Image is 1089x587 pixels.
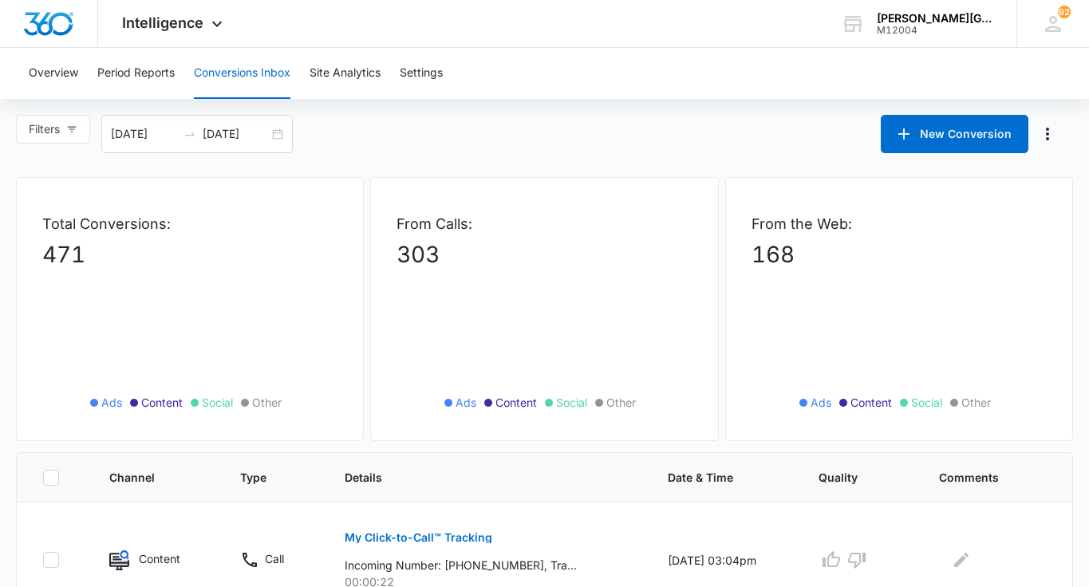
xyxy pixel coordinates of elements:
button: Overview [29,48,78,99]
p: 471 [42,238,337,271]
button: Period Reports [97,48,175,99]
span: swap-right [183,128,196,140]
p: My Click-to-Call™ Tracking [345,532,492,543]
span: Filters [29,120,60,138]
p: From Calls: [397,213,692,234]
p: From the Web: [752,213,1047,234]
button: New Conversion [881,115,1028,153]
span: Content [141,394,183,411]
span: Details [345,469,606,486]
span: Other [961,394,991,411]
span: Quality [819,469,877,486]
button: My Click-to-Call™ Tracking [345,518,492,557]
span: 92 [1058,6,1071,18]
span: Content [850,394,892,411]
div: account id [877,25,993,36]
span: Type [240,469,283,486]
span: Channel [109,469,179,486]
span: Social [556,394,587,411]
button: Conversions Inbox [194,48,290,99]
span: to [183,128,196,140]
span: Ads [456,394,476,411]
p: Incoming Number: [PHONE_NUMBER], Tracking Number: [PHONE_NUMBER], Ring To: [PHONE_NUMBER], Caller... [345,557,577,573]
span: Comments [939,469,1024,486]
div: account name [877,12,993,25]
p: 168 [752,238,1047,271]
p: Content [139,550,180,567]
p: Call [265,550,284,567]
button: Filters [16,115,90,144]
input: End date [203,125,269,143]
button: Manage Numbers [1035,121,1060,147]
p: 303 [397,238,692,271]
span: Social [911,394,942,411]
span: Other [252,394,282,411]
span: Date & Time [668,469,758,486]
button: Edit Comments [949,547,974,573]
input: Start date [111,125,177,143]
span: Ads [811,394,831,411]
p: Total Conversions: [42,213,337,234]
span: Intelligence [122,14,203,31]
span: Ads [101,394,122,411]
div: notifications count [1058,6,1071,18]
span: Social [202,394,233,411]
span: Content [495,394,537,411]
span: Other [606,394,636,411]
button: Site Analytics [310,48,381,99]
button: Settings [400,48,443,99]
